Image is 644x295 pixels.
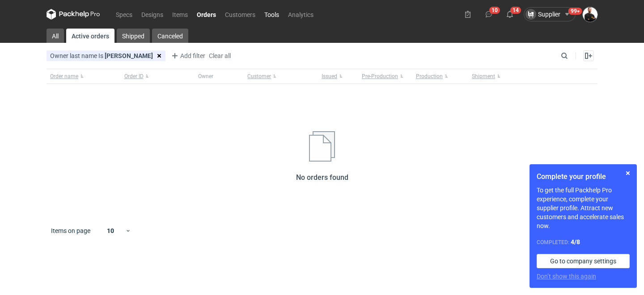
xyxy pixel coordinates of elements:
button: Don’t show this again [537,272,596,281]
svg: Packhelp Pro [47,9,100,20]
span: Clear all [209,53,231,59]
a: Analytics [284,9,318,20]
button: 10 [482,7,496,21]
a: Specs [111,9,137,20]
a: Tools [260,9,284,20]
div: Owner last name Is [47,50,153,61]
button: Owner last name Is [PERSON_NAME] [47,50,153,61]
div: 99+ [571,8,580,14]
input: Search [559,50,588,61]
button: Supplier99+ [524,7,583,21]
a: Canceled [152,29,188,43]
img: Adam Fabirkiewicz [583,7,597,22]
a: Customers [220,9,260,20]
span: Items on page [51,226,90,235]
div: Completed: [537,237,630,247]
a: Active orders [66,29,114,43]
a: All [47,29,64,43]
p: To get the full Packhelp Pro experience, complete your supplier profile. Attract new customers an... [537,186,630,230]
button: Clear all [208,50,231,61]
div: 10 [96,224,125,237]
button: Skip for now [623,168,633,179]
a: Shipped [117,29,150,43]
strong: [PERSON_NAME] [105,52,153,59]
button: 14 [503,7,517,21]
a: Go to company settings [537,254,630,268]
div: Supplier [525,9,560,20]
span: Add filter [169,50,205,61]
a: Orders [192,9,220,20]
h2: No orders found [296,172,348,183]
button: Add filter [169,50,206,61]
a: Items [168,9,192,20]
h1: Complete your profile [537,171,630,182]
strong: 4 / 8 [571,238,580,245]
a: Designs [137,9,168,20]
